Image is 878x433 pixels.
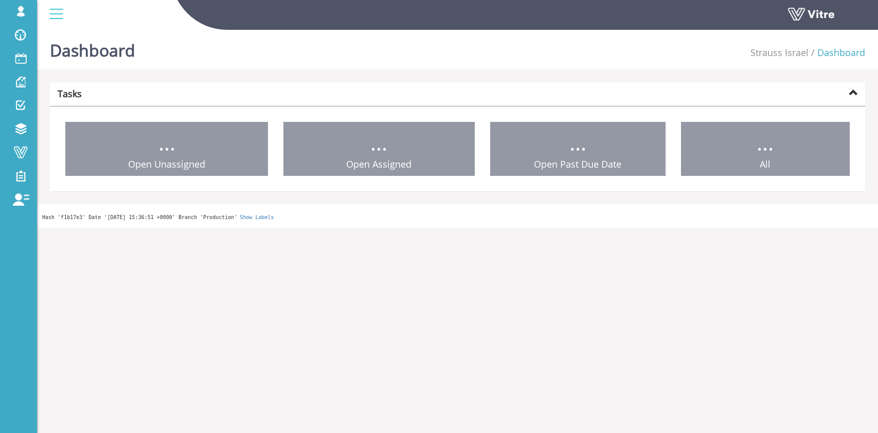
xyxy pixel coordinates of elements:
[809,46,865,60] li: Dashboard
[681,122,850,176] a: ... All
[58,87,82,100] strong: Tasks
[569,128,586,157] span: ...
[534,158,621,170] span: Open Past Due Date
[346,158,411,170] span: Open Assigned
[240,214,274,220] a: Show Labels
[42,214,237,220] span: Hash 'f1b17e3' Date '[DATE] 15:36:51 +0000' Branch 'Production'
[370,128,387,157] span: ...
[757,128,774,157] span: ...
[750,46,809,59] a: Strauss Israel
[128,158,205,170] span: Open Unassigned
[283,122,474,176] a: ... Open Assigned
[65,122,268,176] a: ... Open Unassigned
[760,158,771,170] span: All
[490,122,666,176] a: ... Open Past Due Date
[158,128,175,157] span: ...
[50,26,135,69] h1: Dashboard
